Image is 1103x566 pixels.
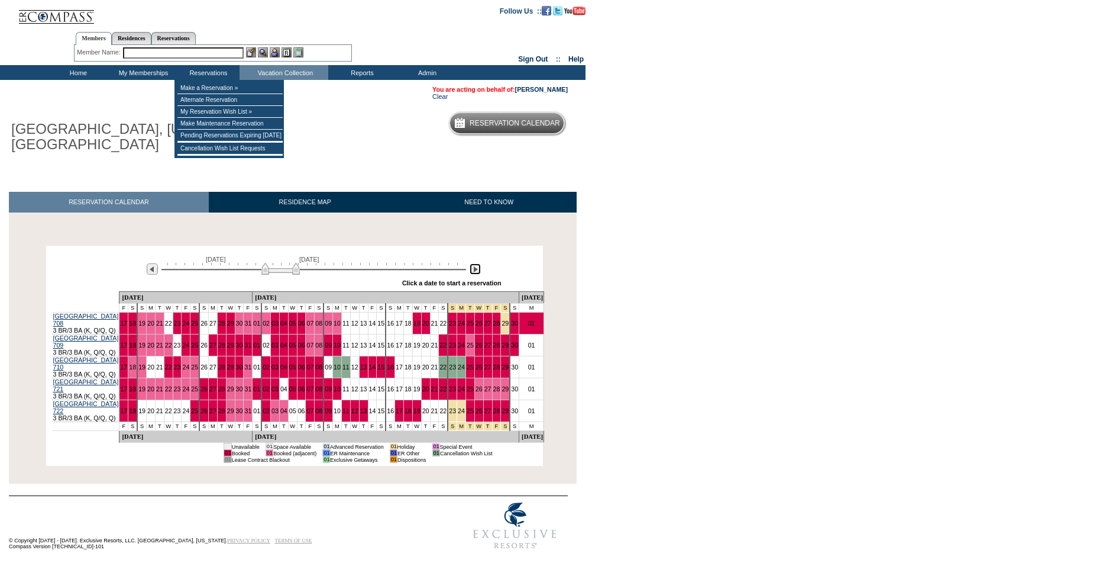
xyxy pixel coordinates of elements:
[306,385,313,393] a: 07
[402,279,502,287] div: Click a date to start a reservation
[476,385,483,393] a: 26
[422,342,429,349] a: 20
[177,106,283,118] td: My Reservation Wish List »
[298,407,305,414] a: 06
[568,55,584,63] a: Help
[182,304,190,313] td: F
[422,385,429,393] a: 20
[209,385,216,393] a: 27
[334,407,341,414] a: 10
[467,364,474,371] a: 25
[484,342,491,349] a: 27
[156,364,163,371] a: 21
[200,320,208,327] a: 26
[53,378,119,393] a: [GEOGRAPHIC_DATA] 721
[325,407,332,414] a: 09
[396,407,403,414] a: 17
[334,342,341,349] a: 10
[511,407,518,414] a: 30
[422,407,429,414] a: 20
[553,6,562,15] img: Follow us on Twitter
[240,65,328,80] td: Vacation Collection
[182,320,189,327] a: 24
[315,320,322,327] a: 08
[226,304,235,313] td: W
[476,407,483,414] a: 26
[298,364,305,371] a: 06
[484,364,491,371] a: 27
[174,385,181,393] a: 23
[564,7,586,15] img: Subscribe to our YouTube Channel
[315,385,322,393] a: 08
[396,364,403,371] a: 17
[155,304,164,313] td: T
[138,407,145,414] a: 19
[280,342,287,349] a: 04
[528,407,535,414] a: 01
[156,385,163,393] a: 21
[351,385,358,393] a: 12
[137,304,146,313] td: S
[244,364,251,371] a: 31
[325,385,332,393] a: 09
[502,407,509,414] a: 29
[236,407,243,414] a: 30
[280,364,287,371] a: 04
[360,320,367,327] a: 13
[306,364,313,371] a: 07
[177,118,283,130] td: Make Maintenance Reservation
[235,304,244,313] td: T
[263,407,270,414] a: 02
[449,320,456,327] a: 23
[315,364,322,371] a: 08
[431,385,438,393] a: 21
[553,7,562,14] a: Follow us on Twitter
[458,320,465,327] a: 24
[422,320,429,327] a: 20
[253,342,260,349] a: 01
[236,385,243,393] a: 30
[493,320,500,327] a: 28
[270,47,280,57] img: Impersonate
[191,364,198,371] a: 25
[244,320,251,327] a: 31
[449,364,456,371] a: 23
[227,385,234,393] a: 29
[53,400,119,414] a: [GEOGRAPHIC_DATA] 722
[405,385,412,393] a: 18
[236,342,243,349] a: 30
[502,320,509,327] a: 29
[9,119,274,155] h1: [GEOGRAPHIC_DATA], [US_STATE] - [GEOGRAPHIC_DATA]
[306,320,313,327] a: 07
[315,342,322,349] a: 08
[369,385,376,393] a: 14
[502,364,509,371] a: 29
[542,7,551,14] a: Become our fan on Facebook
[271,342,279,349] a: 03
[200,342,208,349] a: 26
[449,385,456,393] a: 23
[413,385,421,393] a: 19
[190,304,199,313] td: S
[528,320,535,327] a: 01
[119,292,253,304] td: [DATE]
[484,385,491,393] a: 27
[439,320,447,327] a: 22
[413,407,421,414] a: 19
[253,385,260,393] a: 01
[405,364,412,371] a: 18
[120,385,127,393] a: 17
[120,364,127,371] a: 17
[280,320,287,327] a: 04
[542,6,551,15] img: Become our fan on Facebook
[182,385,189,393] a: 24
[253,320,260,327] a: 01
[377,364,384,371] a: 15
[263,364,270,371] a: 02
[244,385,251,393] a: 31
[129,407,136,414] a: 18
[182,407,189,414] a: 24
[413,364,421,371] a: 19
[431,320,438,327] a: 21
[227,320,234,327] a: 29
